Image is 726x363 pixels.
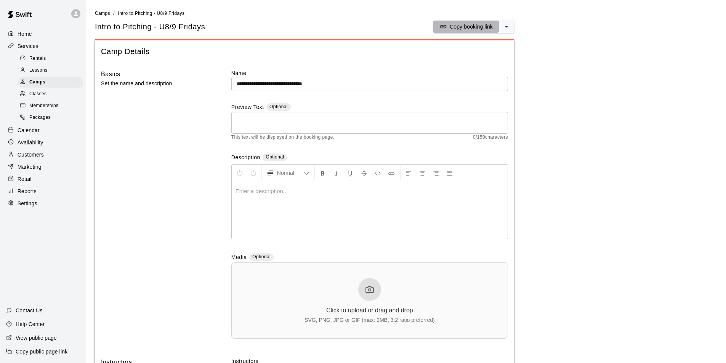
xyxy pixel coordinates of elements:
[29,90,46,98] span: Classes
[18,200,37,207] p: Settings
[95,9,717,18] nav: breadcrumb
[433,21,514,33] div: split button
[247,166,260,180] button: Redo
[402,166,415,180] button: Left Align
[18,126,40,134] p: Calendar
[6,28,80,40] a: Home
[231,154,260,162] label: Description
[450,23,493,30] p: Copy booking link
[277,169,304,177] span: Normal
[473,134,508,141] span: 0 / 150 characters
[316,166,329,180] button: Format Bold
[18,175,32,183] p: Retail
[416,166,429,180] button: Center Align
[16,320,45,328] p: Help Center
[18,53,83,64] div: Rentals
[231,69,508,77] label: Name
[18,100,86,112] a: Memberships
[252,254,271,259] span: Optional
[18,53,86,64] a: Rentals
[6,161,80,173] a: Marketing
[18,89,83,99] div: Classes
[18,151,44,158] p: Customers
[499,21,514,33] button: select merge strategy
[6,198,80,209] a: Settings
[101,46,508,57] span: Camp Details
[269,104,288,109] span: Optional
[29,67,48,74] span: Lessons
[18,163,42,171] p: Marketing
[344,166,357,180] button: Format Underline
[16,307,43,314] p: Contact Us
[29,102,58,110] span: Memberships
[113,9,115,17] li: /
[18,77,86,88] a: Camps
[16,348,67,355] p: Copy public page link
[29,114,51,122] span: Packages
[266,154,284,160] span: Optional
[29,55,46,62] span: Rentals
[6,137,80,148] a: Availability
[231,253,247,262] label: Media
[6,125,80,136] a: Calendar
[330,166,343,180] button: Format Italics
[18,77,83,88] div: Camps
[18,65,83,76] div: Lessons
[95,22,205,32] h5: Intro to Pitching - U8/9 Fridays
[18,30,32,38] p: Home
[305,317,435,323] div: SVG, PNG, JPG or GIF (max: 2MB, 3:2 ratio preferred)
[6,40,80,52] a: Services
[357,166,370,180] button: Format Strikethrough
[6,149,80,160] a: Customers
[263,166,313,180] button: Formatting Options
[6,185,80,197] a: Reports
[18,42,38,50] p: Services
[101,79,207,88] p: Set the name and description
[18,112,83,123] div: Packages
[18,139,43,146] p: Availability
[16,334,57,342] p: View public page
[18,187,37,195] p: Reports
[443,166,456,180] button: Justify Align
[433,21,499,33] button: Copy booking link
[18,88,86,100] a: Classes
[326,307,413,314] div: Click to upload or drag and drop
[430,166,442,180] button: Right Align
[231,134,335,141] span: This text will be displayed on the booking page.
[18,112,86,124] a: Packages
[29,78,45,86] span: Camps
[231,103,264,112] label: Preview Text
[118,11,184,16] span: Intro to Pitching - U8/9 Fridays
[6,173,80,185] a: Retail
[18,64,86,76] a: Lessons
[101,69,120,79] h6: Basics
[95,10,110,16] a: Camps
[371,166,384,180] button: Insert Code
[233,166,246,180] button: Undo
[18,101,83,111] div: Memberships
[385,166,398,180] button: Insert Link
[95,11,110,16] span: Camps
